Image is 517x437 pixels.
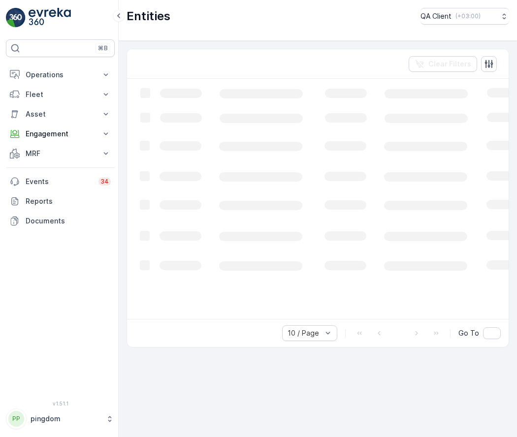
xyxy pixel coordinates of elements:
[428,59,471,69] p: Clear Filters
[6,172,115,191] a: Events34
[6,104,115,124] button: Asset
[26,90,95,99] p: Fleet
[6,85,115,104] button: Fleet
[458,328,479,338] span: Go To
[26,109,95,119] p: Asset
[26,149,95,158] p: MRF
[8,411,24,427] div: PP
[6,8,26,28] img: logo
[26,129,95,139] p: Engagement
[26,196,111,206] p: Reports
[26,177,93,187] p: Events
[420,8,509,25] button: QA Client(+03:00)
[6,191,115,211] a: Reports
[127,8,170,24] p: Entities
[6,211,115,231] a: Documents
[6,65,115,85] button: Operations
[420,11,452,21] p: QA Client
[6,144,115,163] button: MRF
[6,408,115,429] button: PPpingdom
[455,12,481,20] p: ( +03:00 )
[26,70,95,80] p: Operations
[6,124,115,144] button: Engagement
[31,414,101,424] p: pingdom
[98,44,108,52] p: ⌘B
[26,216,111,226] p: Documents
[100,178,109,186] p: 34
[409,56,477,72] button: Clear Filters
[29,8,71,28] img: logo_light-DOdMpM7g.png
[6,401,115,406] span: v 1.51.1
